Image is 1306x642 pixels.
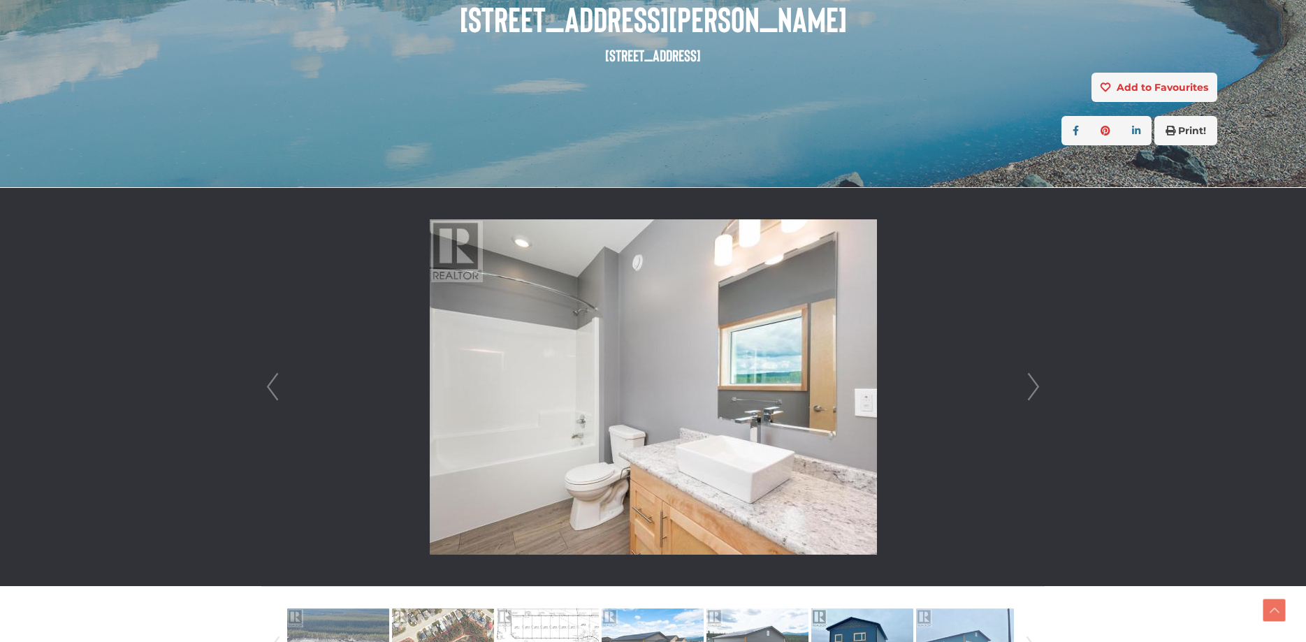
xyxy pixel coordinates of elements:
[1154,116,1217,145] button: Print!
[1117,81,1208,94] strong: Add to Favourites
[430,219,877,555] img: 24 Beryl Place, Whitehorse, Yukon Y1A 6V3 - Photo 14 - 16115
[1091,73,1217,102] button: Add to Favourites
[605,45,701,65] small: [STREET_ADDRESS]
[1023,188,1044,586] a: Next
[1178,124,1206,137] strong: Print!
[262,188,283,586] a: Prev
